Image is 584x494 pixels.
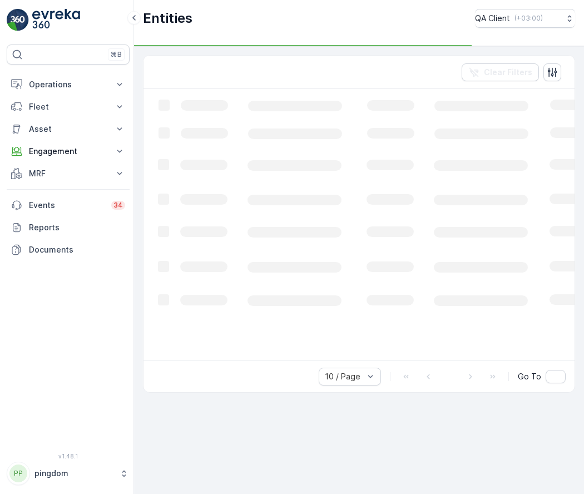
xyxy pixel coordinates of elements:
[29,146,107,157] p: Engagement
[29,168,107,179] p: MRF
[484,67,532,78] p: Clear Filters
[34,468,114,479] p: pingdom
[7,216,130,239] a: Reports
[7,462,130,485] button: PPpingdom
[7,96,130,118] button: Fleet
[29,244,125,255] p: Documents
[29,200,105,211] p: Events
[32,9,80,31] img: logo_light-DOdMpM7g.png
[7,9,29,31] img: logo
[514,14,543,23] p: ( +03:00 )
[29,222,125,233] p: Reports
[7,118,130,140] button: Asset
[143,9,192,27] p: Entities
[7,239,130,261] a: Documents
[7,162,130,185] button: MRF
[113,201,123,210] p: 34
[7,140,130,162] button: Engagement
[29,101,107,112] p: Fleet
[475,9,575,28] button: QA Client(+03:00)
[111,50,122,59] p: ⌘B
[518,371,541,382] span: Go To
[475,13,510,24] p: QA Client
[7,194,130,216] a: Events34
[29,79,107,90] p: Operations
[7,73,130,96] button: Operations
[7,453,130,460] span: v 1.48.1
[29,123,107,135] p: Asset
[462,63,539,81] button: Clear Filters
[9,465,27,482] div: PP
